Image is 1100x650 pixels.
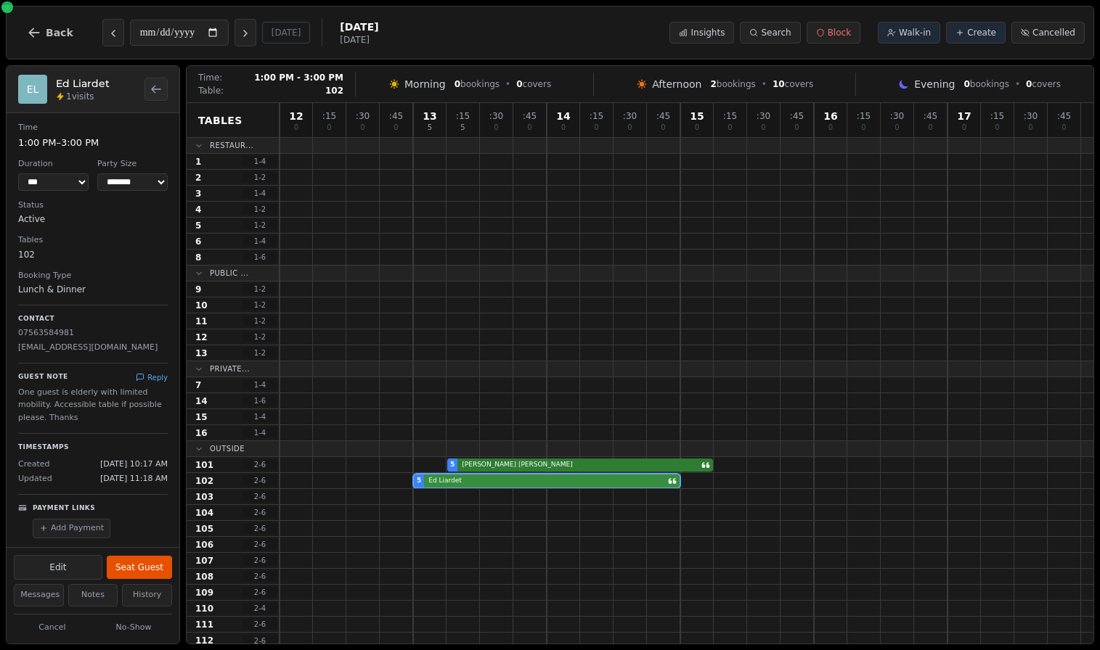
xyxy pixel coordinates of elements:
span: 0 [627,124,632,131]
span: : 15 [990,112,1004,120]
span: [DATE] [340,20,378,34]
button: Messages [14,584,64,606]
span: 8 [195,252,201,263]
span: [PERSON_NAME] [PERSON_NAME] [459,460,700,470]
span: 0 [861,124,865,131]
button: Previous day [102,19,124,46]
p: Payment Links [33,503,95,514]
span: 109 [195,587,213,598]
span: 10 [773,79,785,89]
span: 1:00 PM - 3:00 PM [254,72,343,83]
span: 5 [195,220,201,231]
span: 2 - 6 [243,619,277,630]
span: 2 [195,172,201,184]
button: Next day [235,19,256,46]
span: : 30 [890,112,904,120]
span: 107 [195,555,213,567]
span: • [762,78,767,90]
span: 1 - 2 [243,332,277,342]
span: 14 [556,111,570,121]
span: 0 [527,124,531,131]
span: 1 - 6 [243,252,277,263]
span: 0 [928,124,932,131]
span: 110 [195,603,213,614]
span: 104 [195,507,213,519]
span: : 30 [1024,112,1038,120]
span: : 45 [1057,112,1071,120]
span: 2 - 6 [243,523,277,534]
span: : 45 [656,112,670,120]
span: 13 [423,111,436,121]
span: 101 [195,459,213,471]
span: 2 - 6 [243,571,277,582]
span: 1 - 4 [243,156,277,167]
p: Timestamps [18,443,168,453]
span: [DATE] [340,34,378,46]
span: Evening [914,77,955,91]
span: 4 [195,204,201,215]
span: 12 [195,332,208,343]
span: 1 - 6 [243,395,277,406]
svg: Customer message [701,461,710,469]
span: Private... [210,363,250,374]
span: 0 [1062,124,1066,131]
span: 1 - 2 [243,316,277,326]
span: 5 [460,124,465,131]
span: : 45 [790,112,804,120]
span: 0 [761,124,765,131]
p: [EMAIL_ADDRESS][DOMAIN_NAME] [18,342,168,354]
span: Tables [198,113,243,128]
button: Notes [68,584,118,606]
span: 108 [195,571,213,583]
span: Updated [18,473,52,485]
span: 5 [428,124,432,131]
span: 1 [195,156,201,168]
span: 2 - 6 [243,635,277,646]
span: Outside [210,443,245,454]
p: Guest Note [18,372,68,382]
button: [DATE] [262,22,311,44]
span: 2 - 4 [243,603,277,614]
span: Create [967,27,996,38]
span: 2 - 6 [243,491,277,502]
span: 5 [450,460,455,470]
span: 0 [828,124,833,131]
span: Time: [198,72,222,83]
span: 0 [394,124,398,131]
span: Public ... [210,268,248,279]
p: Contact [18,314,168,324]
span: 111 [195,619,213,630]
span: 106 [195,539,213,551]
span: [DATE] 10:17 AM [100,458,168,471]
span: 3 [195,188,201,199]
span: 2 - 6 [243,475,277,486]
span: 1 - 4 [243,236,277,247]
button: No-Show [95,619,172,637]
span: 2 [710,79,716,89]
span: 0 [794,124,799,131]
span: covers [516,78,551,90]
span: 9 [195,284,201,295]
span: : 45 [523,112,537,120]
span: 0 [360,124,364,131]
span: 1 - 4 [243,427,277,438]
span: 1 - 2 [243,172,277,183]
span: 15 [690,111,704,121]
span: : 15 [322,112,336,120]
span: Morning [404,77,446,91]
dt: Duration [18,158,89,170]
h2: Ed Liardet [56,76,136,91]
span: 0 [962,124,966,131]
span: 1 - 2 [243,220,277,231]
span: 0 [494,124,498,131]
dt: Tables [18,234,168,247]
span: Table: [198,85,224,96]
span: 2 - 6 [243,459,277,470]
span: • [505,78,510,90]
span: Walk-in [899,27,931,38]
button: Walk-in [878,22,940,44]
span: bookings [455,78,500,90]
button: Reply [136,372,168,383]
button: Seat Guest [107,556,172,579]
span: : 30 [356,112,370,120]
